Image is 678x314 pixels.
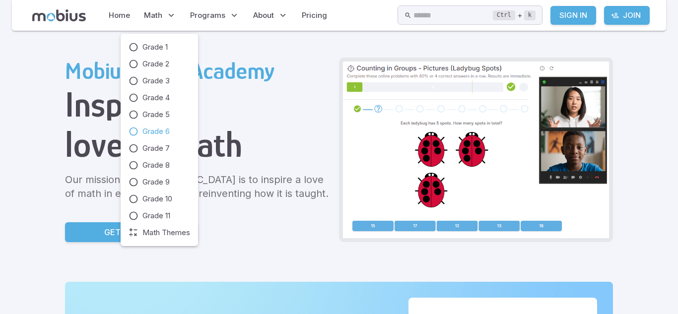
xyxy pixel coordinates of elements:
[129,177,190,188] a: Grade 9
[142,143,170,154] span: Grade 7
[129,42,190,53] a: Grade 1
[129,92,190,103] a: Grade 4
[129,227,190,238] a: Math Themes
[550,6,596,25] a: Sign In
[129,193,190,204] a: Grade 10
[129,160,190,171] a: Grade 8
[129,75,190,86] a: Grade 3
[253,10,274,21] span: About
[129,210,190,221] a: Grade 11
[142,160,170,171] span: Grade 8
[142,59,169,69] span: Grade 2
[524,10,536,20] kbd: k
[190,10,225,21] span: Programs
[144,10,162,21] span: Math
[142,227,190,238] span: Math Themes
[142,193,172,204] span: Grade 10
[299,4,330,27] a: Pricing
[604,6,650,25] a: Join
[142,75,170,86] span: Grade 3
[142,177,170,188] span: Grade 9
[493,9,536,21] div: +
[493,10,515,20] kbd: Ctrl
[129,59,190,69] a: Grade 2
[142,92,170,103] span: Grade 4
[106,4,133,27] a: Home
[142,126,170,137] span: Grade 6
[129,126,190,137] a: Grade 6
[142,109,170,120] span: Grade 5
[129,143,190,154] a: Grade 7
[142,42,168,53] span: Grade 1
[129,109,190,120] a: Grade 5
[142,210,170,221] span: Grade 11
